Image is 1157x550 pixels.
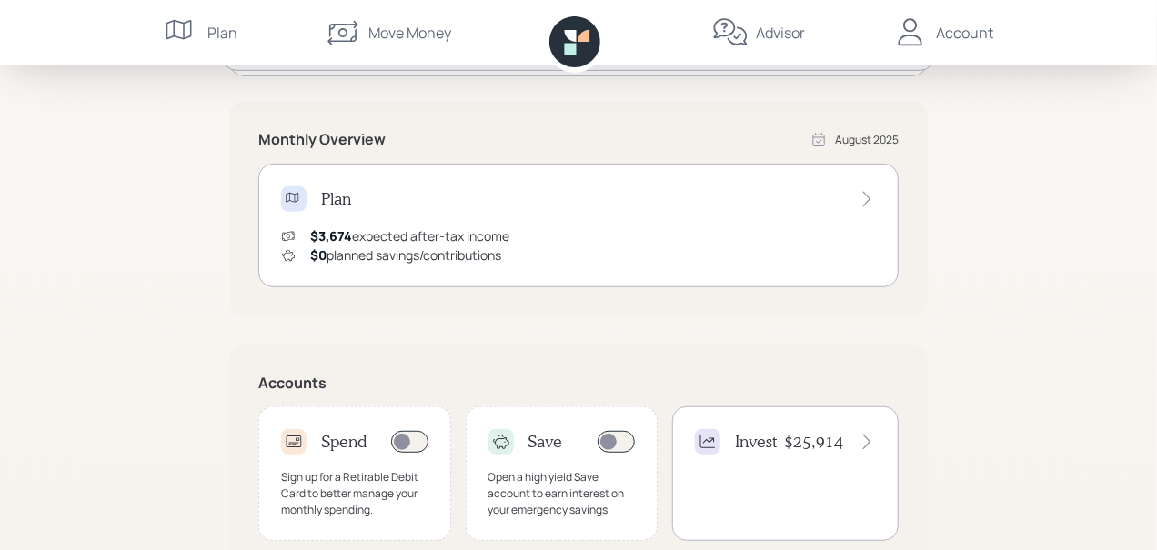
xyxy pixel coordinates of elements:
h4: Invest [735,432,777,452]
span: $0 [310,246,327,264]
div: Advisor [756,22,805,44]
div: August 2025 [835,132,899,148]
div: Open a high yield Save account to earn interest on your emergency savings. [488,469,636,518]
h5: Accounts [258,375,899,392]
div: planned savings/contributions [310,245,501,265]
div: Plan [207,22,237,44]
div: Account [936,22,993,44]
h4: Spend [321,432,367,452]
div: Move Money [368,22,451,44]
span: $3,674 [310,227,352,245]
h4: $25,914 [784,432,843,452]
div: expected after-tax income [310,226,509,245]
h5: Monthly Overview [258,131,386,148]
h4: Plan [321,189,351,209]
h4: Save [528,432,563,452]
div: Sign up for a Retirable Debit Card to better manage your monthly spending. [281,469,428,518]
